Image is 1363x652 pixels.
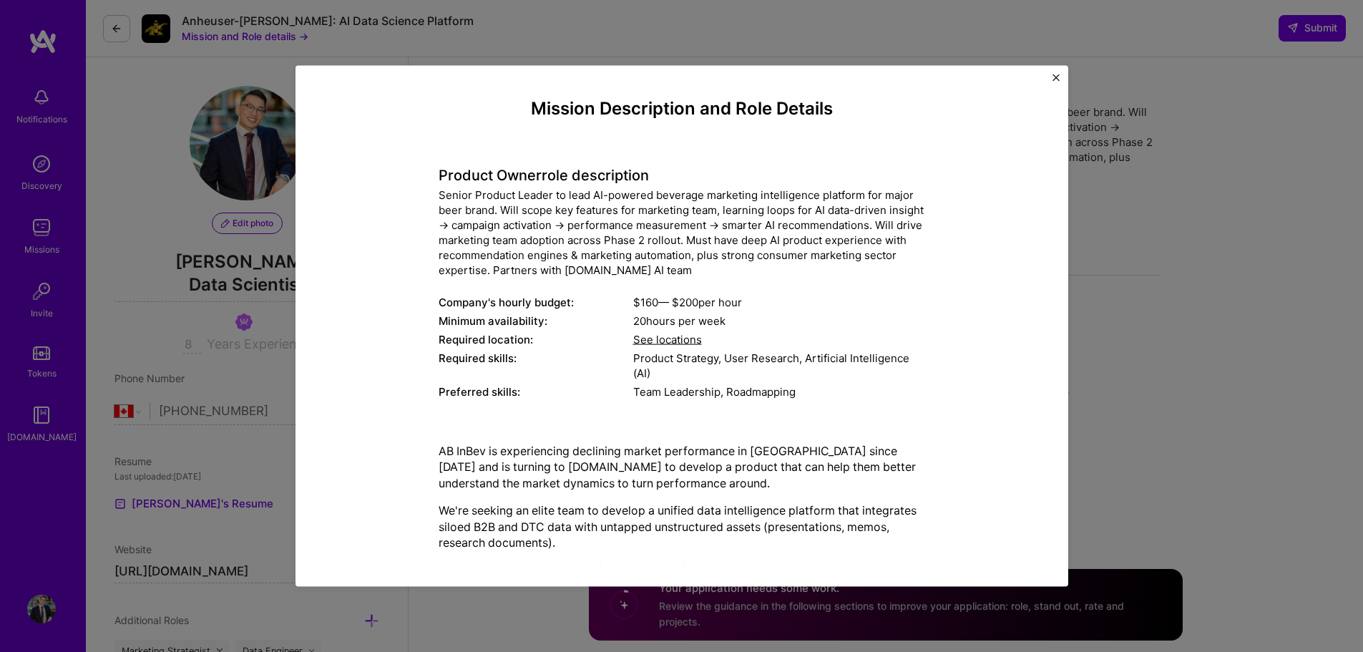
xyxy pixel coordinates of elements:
div: Preferred skills: [439,384,633,399]
p: The platform will leverage ML/GenAI to identify growth levers through neighborhood-level micro-ta... [439,562,925,626]
span: See locations [633,332,702,346]
h4: Mission Description and Role Details [439,98,925,119]
div: Minimum availability: [439,313,633,328]
div: Required location: [439,331,633,346]
div: Required skills: [439,350,633,380]
div: Company's hourly budget: [439,294,633,309]
h4: Product Owner role description [439,166,925,183]
div: Senior Product Leader to lead AI-powered beverage marketing intelligence platform for major beer ... [439,187,925,277]
p: We're seeking an elite team to develop a unified data intelligence platform that integrates siloe... [439,502,925,550]
div: Product Strategy, User Research, Artificial Intelligence (AI) [633,350,925,380]
p: AB InBev is experiencing declining market performance in [GEOGRAPHIC_DATA] since [DATE] and is tu... [439,442,925,490]
button: Close [1052,74,1060,89]
div: $ 160 — $ 200 per hour [633,294,925,309]
div: Team Leadership, Roadmapping [633,384,925,399]
div: 20 hours per week [633,313,925,328]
